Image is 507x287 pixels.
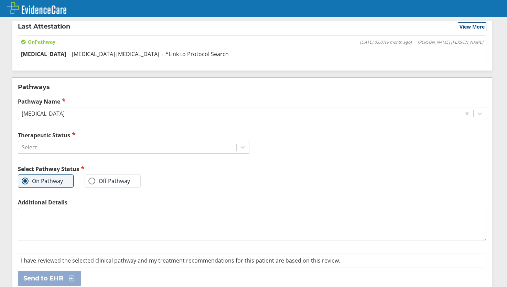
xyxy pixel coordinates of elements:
[360,40,412,45] span: [DATE] 03:07 ( a month ago )
[21,50,66,58] span: [MEDICAL_DATA]
[88,178,130,184] label: Off Pathway
[22,178,63,184] label: On Pathway
[418,40,483,45] span: [PERSON_NAME] [PERSON_NAME]
[18,22,70,31] h2: Last Attestation
[18,131,249,139] label: Therapeutic Status
[7,2,66,14] img: EvidenceCare
[22,143,41,151] div: Select...
[72,50,159,58] span: [MEDICAL_DATA] [MEDICAL_DATA]
[458,22,486,31] button: View More
[23,274,63,283] span: Send to EHR
[18,83,486,91] h2: Pathways
[460,23,485,30] span: View More
[18,165,249,173] h2: Select Pathway Status
[165,50,229,58] span: *Link to Protocol Search
[18,271,81,286] button: Send to EHR
[18,199,486,206] label: Additional Details
[18,97,486,105] label: Pathway Name
[21,257,340,264] span: I have reviewed the selected clinical pathway and my treatment recommendations for this patient a...
[22,110,65,117] div: [MEDICAL_DATA]
[21,39,55,45] span: On Pathway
